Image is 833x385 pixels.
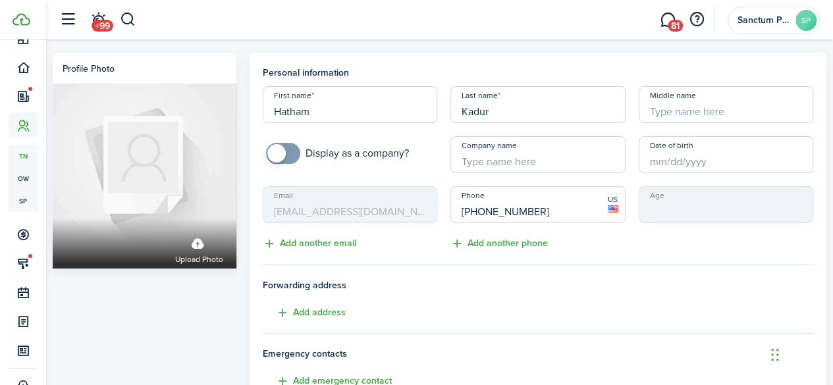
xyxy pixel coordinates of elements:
[450,86,625,123] input: Type name here
[450,136,625,173] input: Type name here
[63,62,115,76] div: Profile photo
[608,193,618,205] span: US
[9,145,38,167] a: tn
[55,7,80,32] button: Open sidebar
[92,20,113,32] span: +99
[263,347,813,361] h4: Emergency contacts
[668,20,683,32] span: 81
[771,335,779,374] div: Drag
[655,3,680,37] a: Messaging
[175,253,223,267] span: Upload photo
[13,13,30,26] img: TenantCloud
[795,10,817,31] avatar-text: SP
[685,9,708,31] button: Open resource center
[263,305,346,321] button: Add address
[86,3,111,37] a: Notifications
[9,167,38,190] a: ow
[738,16,790,25] span: Sanctum Property Management
[450,186,625,223] input: Add phone number
[175,232,223,267] label: Upload photo
[263,86,437,123] input: Type name here
[639,136,813,173] input: mm/dd/yyyy
[263,278,813,292] span: Forwarding address
[120,9,136,31] button: Search
[9,190,38,212] a: sp
[263,66,813,80] h4: Personal information
[639,86,813,123] input: Type name here
[767,322,833,385] iframe: Chat Widget
[450,236,548,251] button: Add another phone
[263,236,356,251] button: Add another email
